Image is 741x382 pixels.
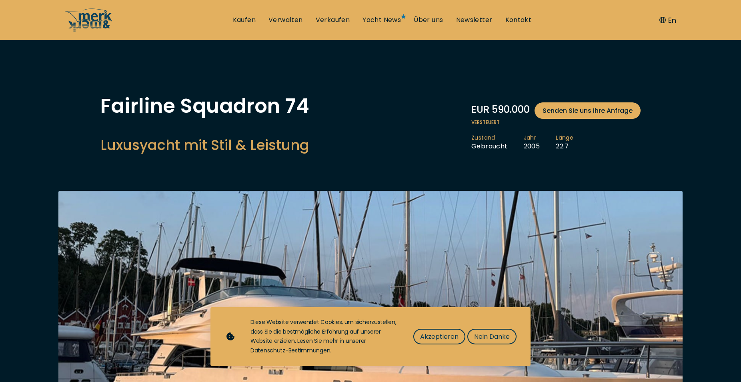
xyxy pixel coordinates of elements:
[456,16,493,24] a: Newsletter
[316,16,350,24] a: Verkaufen
[524,134,540,142] span: Jahr
[524,134,556,151] li: 2005
[467,329,517,344] button: Nein Danke
[471,102,641,119] div: EUR 590.000
[100,135,309,155] h2: Luxusyacht mit Stil & Leistung
[556,134,589,151] li: 22.7
[471,134,508,142] span: Zustand
[250,346,330,354] a: Datenschutz-Bestimmungen
[543,106,633,116] span: Senden Sie uns Ihre Anfrage
[362,16,401,24] a: Yacht News
[250,318,397,356] div: Diese Website verwendet Cookies, um sicherzustellen, dass Sie die bestmögliche Erfahrung auf unse...
[659,15,676,26] button: En
[233,16,256,24] a: Kaufen
[100,96,309,116] h1: Fairline Squadron 74
[420,332,459,342] span: Akzeptieren
[268,16,303,24] a: Verwalten
[505,16,532,24] a: Kontakt
[471,119,641,126] span: Versteuert
[474,332,510,342] span: Nein Danke
[413,329,465,344] button: Akzeptieren
[414,16,443,24] a: Über uns
[535,102,641,119] a: Senden Sie uns Ihre Anfrage
[556,134,573,142] span: Länge
[471,134,524,151] li: Gebraucht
